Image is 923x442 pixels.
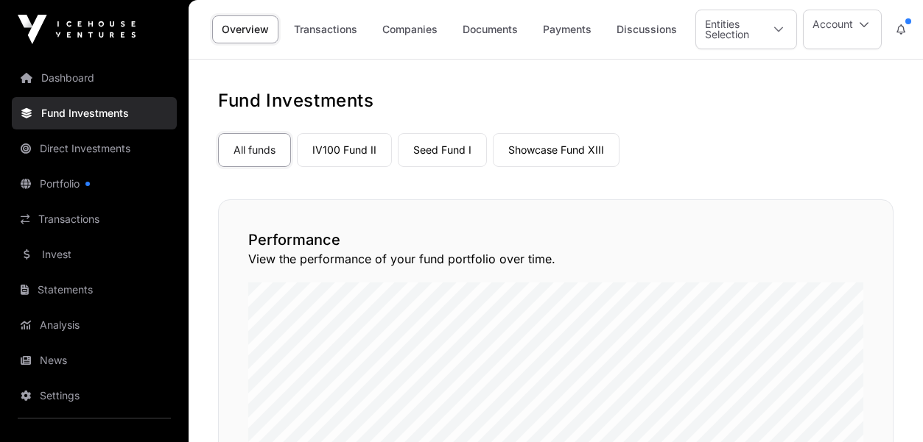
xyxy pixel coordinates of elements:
a: Discussions [607,15,687,43]
a: Portfolio [12,168,177,200]
a: News [12,344,177,377]
a: Direct Investments [12,132,177,165]
a: Settings [12,379,177,412]
a: Dashboard [12,62,177,94]
h2: Performance [248,229,863,250]
a: Companies [373,15,447,43]
h1: Fund Investments [218,89,894,113]
a: IV100 Fund II [297,133,392,167]
a: Overview [212,15,278,43]
a: Seed Fund I [398,133,487,167]
a: All funds [218,133,291,167]
img: Icehouse Ventures Logo [18,15,136,44]
p: View the performance of your fund portfolio over time. [248,250,863,268]
a: Transactions [12,203,177,235]
a: Documents [453,15,527,43]
a: Analysis [12,309,177,341]
a: Showcase Fund XIII [493,133,620,167]
iframe: Chat Widget [849,371,923,442]
div: Entities Selection [696,10,761,49]
a: Invest [12,238,177,271]
a: Fund Investments [12,97,177,129]
a: Statements [12,274,177,306]
button: Account [803,10,882,49]
a: Transactions [284,15,367,43]
a: Payments [533,15,601,43]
